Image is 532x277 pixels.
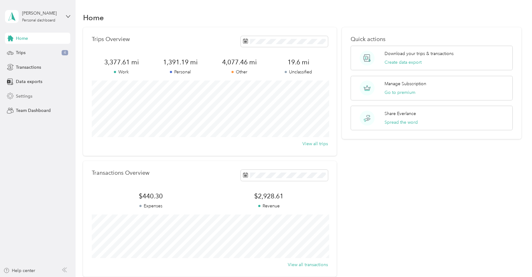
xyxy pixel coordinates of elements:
[16,107,51,114] span: Team Dashboard
[151,69,210,75] p: Personal
[269,69,328,75] p: Unclassified
[16,64,41,71] span: Transactions
[16,35,28,42] span: Home
[385,119,418,126] button: Spread the word
[22,19,55,22] div: Personal dashboard
[385,50,454,57] p: Download your trips & transactions
[92,36,130,43] p: Trips Overview
[3,267,35,274] button: Help center
[62,50,68,56] span: 4
[210,69,269,75] p: Other
[288,261,328,268] button: View all transactions
[385,89,415,96] button: Go to premium
[92,192,210,201] span: $440.30
[210,192,328,201] span: $2,928.61
[351,36,512,43] p: Quick actions
[497,242,532,277] iframe: Everlance-gr Chat Button Frame
[92,58,151,67] span: 3,377.61 mi
[385,81,426,87] p: Manage Subscription
[92,170,149,176] p: Transactions Overview
[302,141,328,147] button: View all trips
[16,93,32,99] span: Settings
[92,69,151,75] p: Work
[92,203,210,209] p: Expenses
[16,78,42,85] span: Data exports
[385,110,416,117] p: Share Everlance
[210,58,269,67] span: 4,077.46 mi
[83,14,104,21] h1: Home
[269,58,328,67] span: 19.6 mi
[385,59,422,66] button: Create data export
[151,58,210,67] span: 1,391.19 mi
[22,10,61,16] div: [PERSON_NAME]
[16,49,26,56] span: Trips
[210,203,328,209] p: Revenue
